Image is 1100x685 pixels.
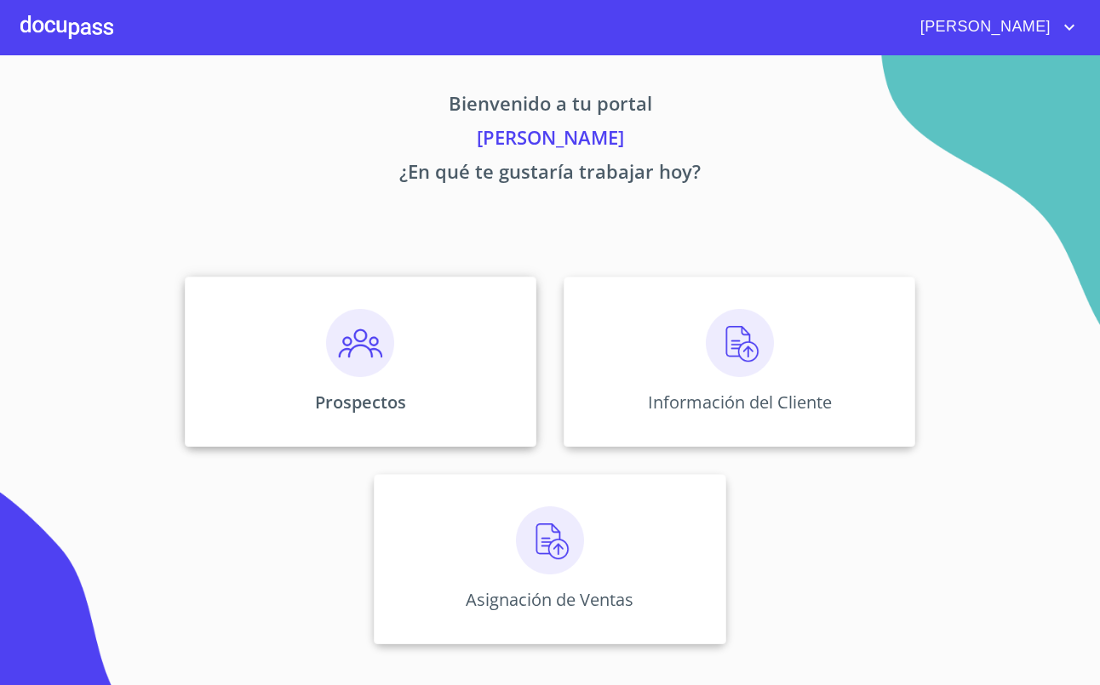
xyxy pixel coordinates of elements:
img: carga.png [706,309,774,377]
p: Bienvenido a tu portal [26,89,1074,123]
p: Información del Cliente [648,391,832,414]
img: prospectos.png [326,309,394,377]
img: carga.png [516,506,584,574]
button: account of current user [908,14,1080,41]
p: Prospectos [315,391,406,414]
p: Asignación de Ventas [466,588,633,611]
p: ¿En qué te gustaría trabajar hoy? [26,157,1074,191]
span: [PERSON_NAME] [908,14,1059,41]
p: [PERSON_NAME] [26,123,1074,157]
